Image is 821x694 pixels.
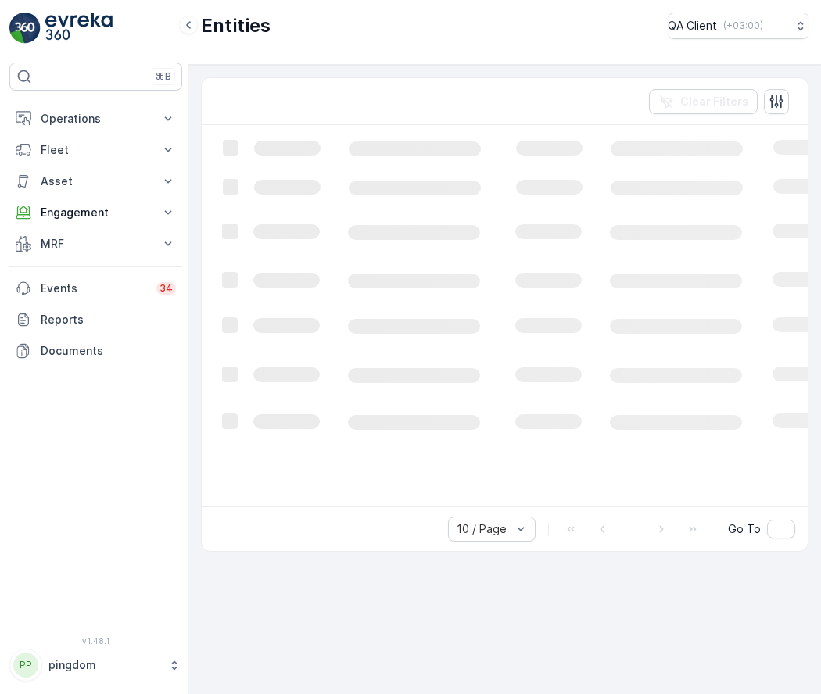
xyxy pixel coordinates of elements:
a: Events34 [9,273,182,304]
p: Reports [41,312,176,327]
span: Go To [728,521,761,537]
p: Events [41,281,147,296]
p: Documents [41,343,176,359]
p: Engagement [41,205,151,220]
button: Clear Filters [649,89,758,114]
p: Entities [201,13,271,38]
button: Asset [9,166,182,197]
span: v 1.48.1 [9,636,182,646]
p: Clear Filters [680,94,748,109]
p: 34 [160,282,173,295]
p: Fleet [41,142,151,158]
a: Reports [9,304,182,335]
button: PPpingdom [9,649,182,681]
p: MRF [41,236,151,252]
button: Operations [9,103,182,134]
button: Engagement [9,197,182,228]
p: QA Client [668,18,717,34]
button: Fleet [9,134,182,166]
p: ( +03:00 ) [723,20,763,32]
p: Operations [41,111,151,127]
div: PP [13,653,38,678]
img: logo_light-DOdMpM7g.png [45,13,113,44]
p: pingdom [48,657,160,673]
button: QA Client(+03:00) [668,13,808,39]
p: Asset [41,173,151,189]
a: Documents [9,335,182,367]
p: ⌘B [156,70,171,83]
img: logo [9,13,41,44]
button: MRF [9,228,182,259]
